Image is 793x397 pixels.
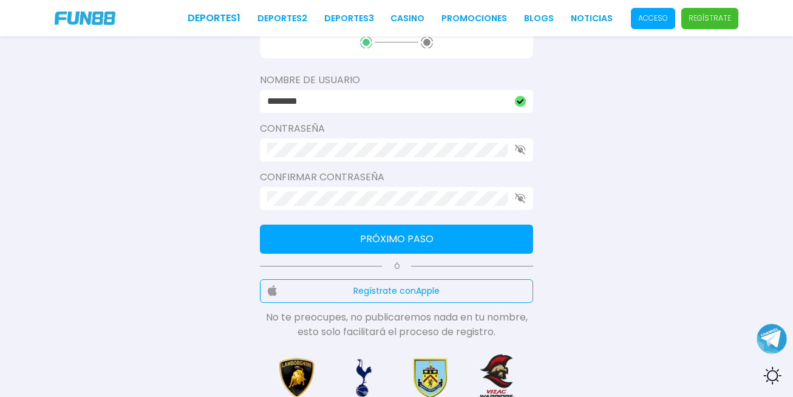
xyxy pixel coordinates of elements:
[260,121,533,136] label: Contraseña
[260,279,533,303] button: Regístrate conApple
[524,12,554,25] a: BLOGS
[188,11,240,25] a: Deportes1
[257,12,307,25] a: Deportes2
[757,361,787,391] div: Switch theme
[441,12,507,25] a: Promociones
[571,12,613,25] a: NOTICIAS
[324,12,374,25] a: Deportes3
[260,73,533,87] label: Nombre de usuario
[260,261,533,272] p: Ó
[260,170,533,185] label: Confirmar contraseña
[260,225,533,254] button: Próximo paso
[260,310,533,339] p: No te preocupes, no publicaremos nada en tu nombre, esto solo facilitará el proceso de registro.
[689,13,731,24] p: Regístrate
[638,13,668,24] p: Acceso
[55,12,115,25] img: Company Logo
[757,323,787,355] button: Join telegram channel
[390,12,424,25] a: CASINO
